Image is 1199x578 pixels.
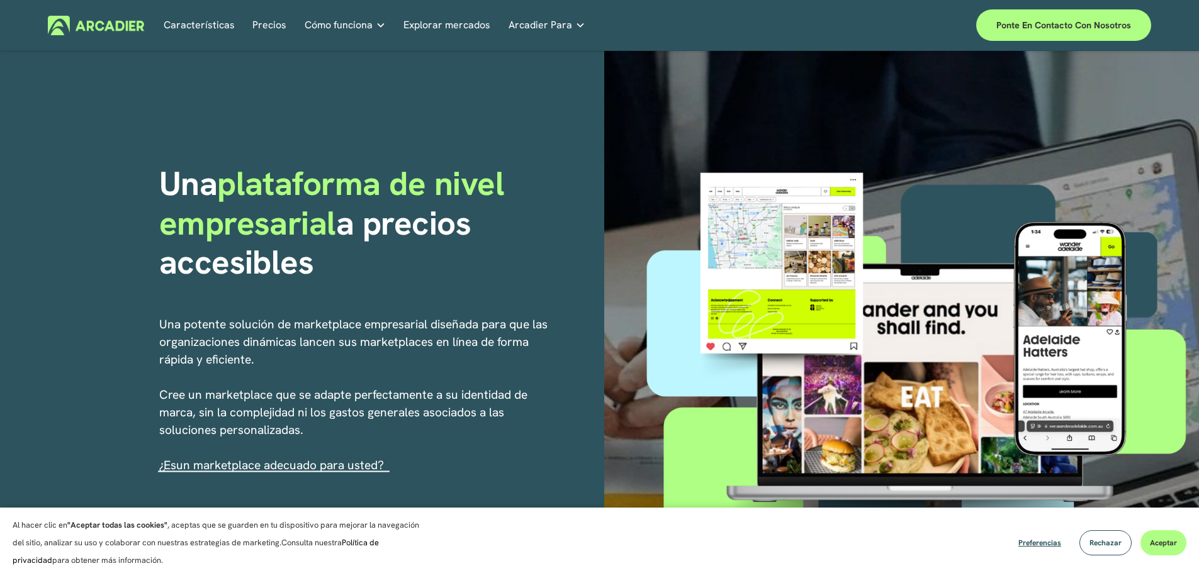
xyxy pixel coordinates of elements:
[252,18,286,31] font: Precios
[305,18,373,31] font: Cómo funciona
[48,16,144,35] img: Arcadier
[159,162,513,244] font: plataforma de nivel empresarial
[996,19,1131,31] font: Ponte en contacto con nosotros
[1079,530,1132,555] button: Rechazar
[159,387,531,438] font: Cree un marketplace que se adapte perfectamente a su identidad de marca, sin la complejidad ni lo...
[52,555,163,565] font: para obtener más información.
[13,520,419,548] font: , aceptas que se guarden en tu dispositivo para mejorar la navegación del sitio, analizar su uso ...
[13,520,67,530] font: Al hacer clic en
[1136,518,1199,578] iframe: Widget de chat
[1089,538,1122,548] font: Rechazar
[176,457,384,473] a: un marketplace adecuado para usted?
[403,18,490,31] font: Explorar mercados
[252,16,286,35] a: Precios
[403,16,490,35] a: Explorar mercados
[159,162,217,205] font: Una
[67,520,167,530] font: "Aceptar todas las cookies"
[159,316,551,367] font: Una potente solución de marketplace empresarial diseñada para que las organizaciones dinámicas la...
[159,457,176,473] font: ¿Es
[164,16,235,35] a: Características
[159,201,480,284] font: a precios accesibles
[305,16,386,35] a: menú desplegable de carpetas
[509,16,585,35] a: menú desplegable de carpetas
[1018,538,1061,548] font: Preferencias
[1009,530,1071,555] button: Preferencias
[281,537,342,548] font: Consulta nuestra
[976,9,1151,41] a: Ponte en contacto con nosotros
[164,18,235,31] font: Características
[509,18,572,31] font: Arcadier Para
